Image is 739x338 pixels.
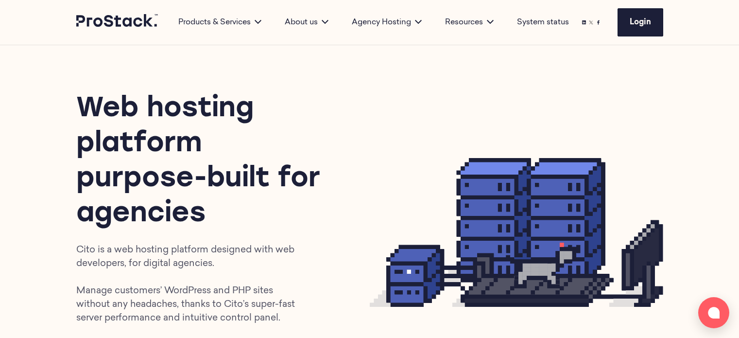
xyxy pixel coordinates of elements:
[630,18,651,26] span: Login
[76,92,335,232] h1: Web hosting platform purpose-built for agencies
[698,297,729,328] button: Open chat window
[273,17,340,28] div: About us
[76,14,159,31] a: Prostack logo
[433,17,505,28] div: Resources
[340,17,433,28] div: Agency Hosting
[517,17,569,28] a: System status
[167,17,273,28] div: Products & Services
[76,244,309,325] p: Cito is a web hosting platform designed with web developers, for digital agencies. Manage custome...
[618,8,663,36] a: Login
